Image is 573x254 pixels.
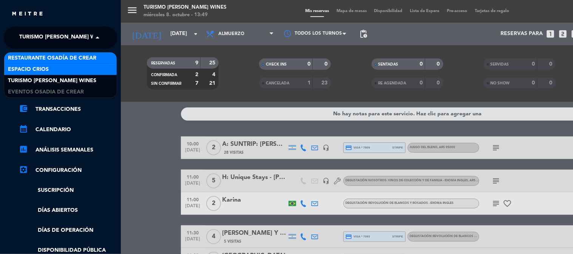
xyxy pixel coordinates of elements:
a: Suscripción [19,186,117,195]
a: Días abiertos [19,206,117,215]
i: calendar_month [19,124,28,133]
i: assessment [19,145,28,154]
a: Configuración [19,166,117,175]
a: account_balance_walletTransacciones [19,105,117,114]
span: Turismo [PERSON_NAME] Wines [19,30,108,46]
span: Espacio Crios [8,65,49,74]
i: settings_applications [19,165,28,174]
a: Días de Operación [19,226,117,235]
a: calendar_monthCalendario [19,125,117,134]
a: assessmentANÁLISIS SEMANALES [19,145,117,155]
i: account_balance_wallet [19,104,28,113]
img: MEITRE [11,11,43,17]
span: Turismo [PERSON_NAME] Wines [8,77,96,85]
span: Restaurante Osadía de Crear [8,54,96,63]
span: Eventos Osadia de Crear [8,88,84,96]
